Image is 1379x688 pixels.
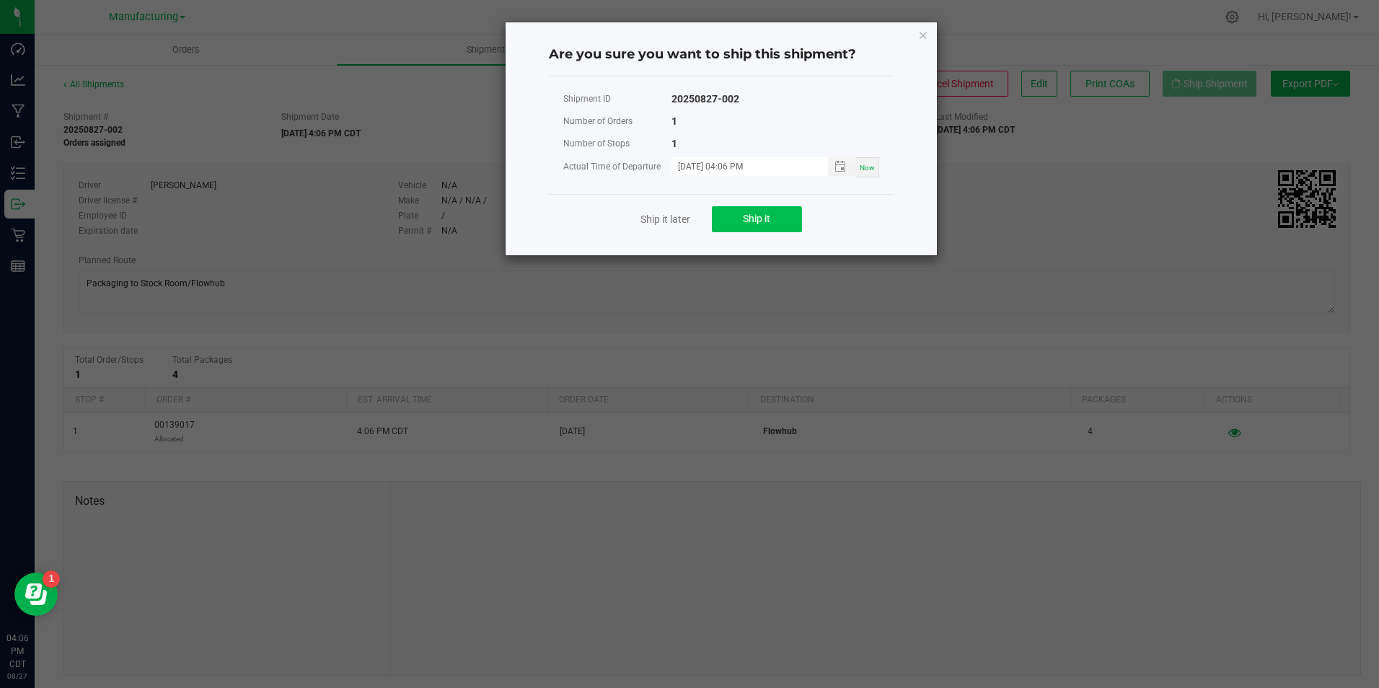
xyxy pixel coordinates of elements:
h4: Are you sure you want to ship this shipment? [549,45,894,64]
div: 1 [671,135,677,153]
div: Actual Time of Departure [563,158,671,176]
a: Ship it later [640,212,690,226]
input: MM/dd/yyyy HH:MM a [671,157,813,175]
div: 20250827-002 [671,90,739,108]
button: Close [918,26,928,43]
div: Shipment ID [563,90,671,108]
div: Number of Stops [563,135,671,153]
span: Ship it [743,213,770,224]
button: Ship it [712,206,802,232]
iframe: Resource center unread badge [43,570,60,588]
iframe: Resource center [14,573,58,616]
div: 1 [671,113,677,131]
span: Toggle popup [828,157,856,175]
div: Number of Orders [563,113,671,131]
span: Now [860,164,875,172]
